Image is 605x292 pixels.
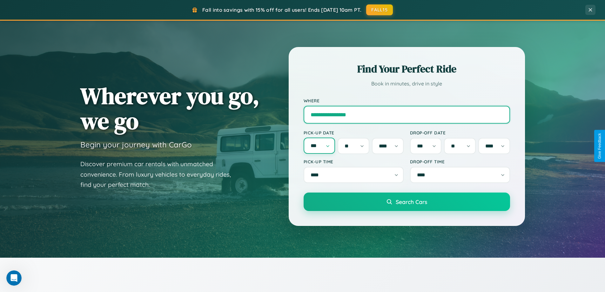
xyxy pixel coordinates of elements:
[304,130,404,135] label: Pick-up Date
[304,98,510,103] label: Where
[304,193,510,211] button: Search Cars
[410,159,510,164] label: Drop-off Time
[410,130,510,135] label: Drop-off Date
[80,140,192,149] h3: Begin your journey with CarGo
[597,133,602,159] div: Give Feedback
[366,4,393,15] button: FALL15
[80,159,239,190] p: Discover premium car rentals with unmatched convenience. From luxury vehicles to everyday rides, ...
[80,83,259,133] h1: Wherever you go, we go
[6,270,22,286] iframe: Intercom live chat
[396,198,427,205] span: Search Cars
[304,79,510,88] p: Book in minutes, drive in style
[304,159,404,164] label: Pick-up Time
[202,7,361,13] span: Fall into savings with 15% off for all users! Ends [DATE] 10am PT.
[304,62,510,76] h2: Find Your Perfect Ride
